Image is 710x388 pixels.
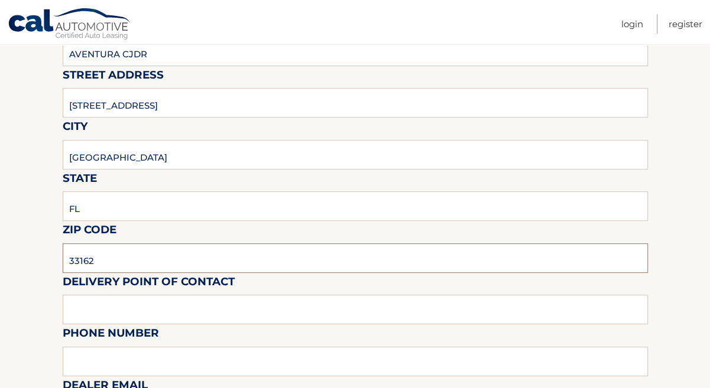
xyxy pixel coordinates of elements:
a: Cal Automotive [8,8,132,42]
a: Register [669,14,702,34]
label: Zip Code [63,221,116,243]
a: Login [621,14,643,34]
label: Street Address [63,66,164,88]
label: State [63,169,97,191]
label: City [63,118,87,139]
label: Delivery Point of Contact [63,273,235,295]
label: Phone Number [63,324,159,346]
